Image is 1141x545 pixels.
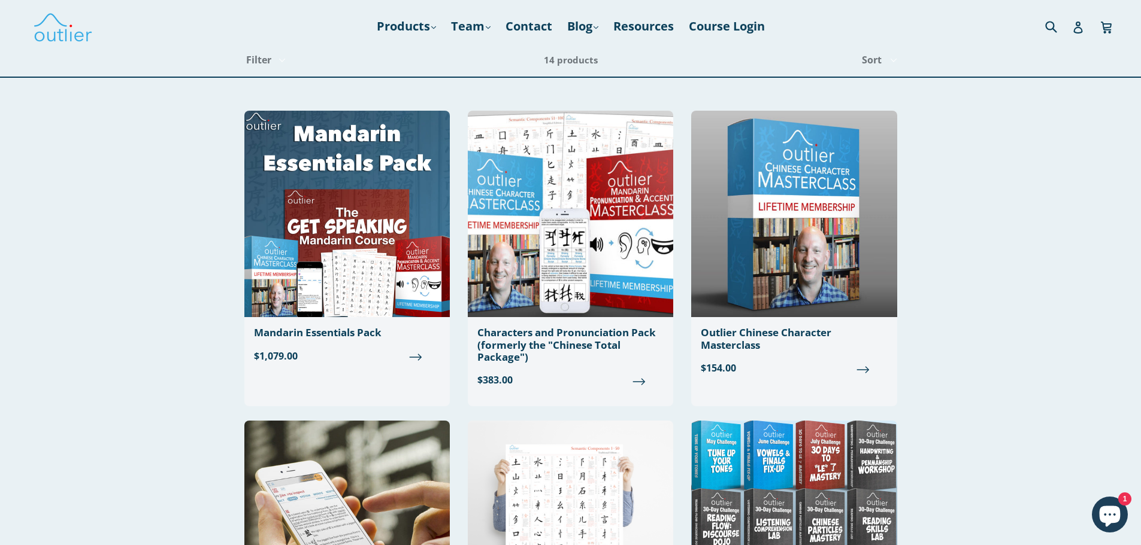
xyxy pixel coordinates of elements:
[500,16,558,37] a: Contact
[544,54,598,66] span: 14 products
[477,327,664,363] div: Characters and Pronunciation Pack (formerly the "Chinese Total Package")
[683,16,771,37] a: Course Login
[1042,14,1075,38] input: Search
[244,111,450,372] a: Mandarin Essentials Pack $1,079.00
[701,361,887,375] span: $154.00
[371,16,442,37] a: Products
[254,327,440,339] div: Mandarin Essentials Pack
[244,111,450,317] img: Mandarin Essentials Pack
[691,111,897,317] img: Outlier Chinese Character Masterclass Outlier Linguistics
[254,348,440,363] span: $1,079.00
[468,111,673,397] a: Characters and Pronunciation Pack (formerly the "Chinese Total Package") $383.00
[691,111,897,385] a: Outlier Chinese Character Masterclass $154.00
[607,16,680,37] a: Resources
[1088,497,1131,535] inbox-online-store-chat: Shopify online store chat
[477,373,664,387] span: $383.00
[701,327,887,351] div: Outlier Chinese Character Masterclass
[468,111,673,317] img: Chinese Total Package Outlier Linguistics
[445,16,497,37] a: Team
[561,16,604,37] a: Blog
[33,9,93,44] img: Outlier Linguistics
